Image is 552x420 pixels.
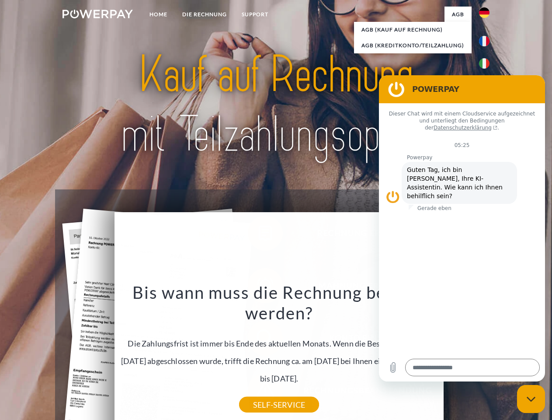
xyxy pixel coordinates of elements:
[379,75,545,381] iframe: Messaging-Fenster
[234,7,276,22] a: SUPPORT
[142,7,175,22] a: Home
[479,36,490,46] img: fr
[83,42,469,168] img: title-powerpay_de.svg
[175,7,234,22] a: DIE RECHNUNG
[354,22,472,38] a: AGB (Kauf auf Rechnung)
[62,10,133,18] img: logo-powerpay-white.svg
[120,282,439,405] div: Die Zahlungsfrist ist immer bis Ende des aktuellen Monats. Wenn die Bestellung z.B. am [DATE] abg...
[479,58,490,69] img: it
[517,385,545,413] iframe: Schaltfläche zum Öffnen des Messaging-Fensters; Konversation läuft
[354,38,472,53] a: AGB (Kreditkonto/Teilzahlung)
[444,7,472,22] a: agb
[479,7,490,18] img: de
[120,282,439,324] h3: Bis wann muss die Rechnung bezahlt werden?
[239,397,319,413] a: SELF-SERVICE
